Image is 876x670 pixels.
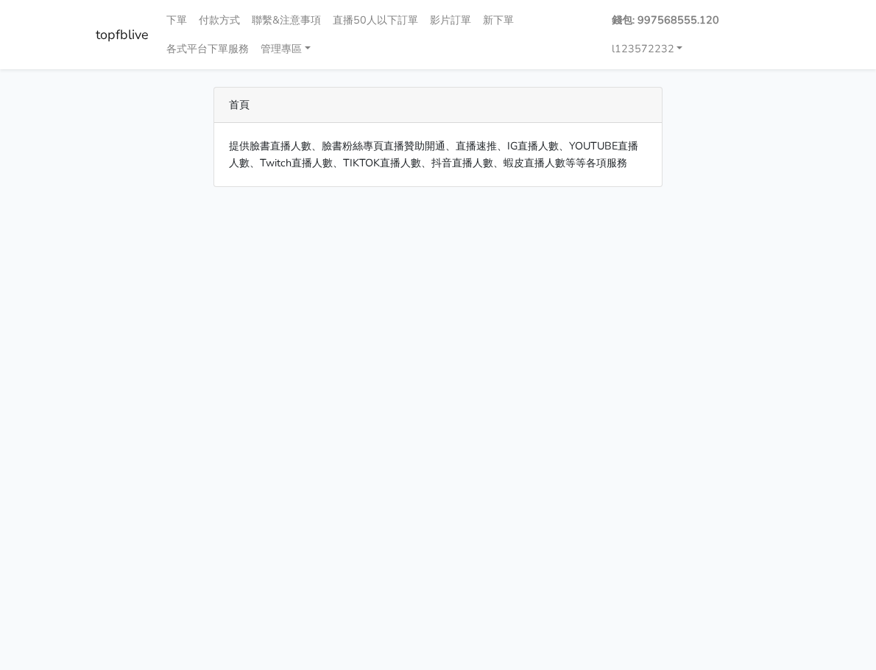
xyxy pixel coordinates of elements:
a: topfblive [96,21,149,49]
a: 下單 [160,6,193,35]
strong: 錢包: 997568555.120 [612,13,719,27]
a: 新下單 [477,6,520,35]
a: 管理專區 [255,35,317,63]
a: 影片訂單 [424,6,477,35]
a: 聯繫&注意事項 [246,6,327,35]
a: l123572232 [606,35,689,63]
div: 提供臉書直播人數、臉書粉絲專頁直播贊助開通、直播速推、IG直播人數、YOUTUBE直播人數、Twitch直播人數、TIKTOK直播人數、抖音直播人數、蝦皮直播人數等等各項服務 [214,123,662,186]
a: 錢包: 997568555.120 [606,6,725,35]
div: 首頁 [214,88,662,123]
a: 各式平台下單服務 [160,35,255,63]
a: 付款方式 [193,6,246,35]
a: 直播50人以下訂單 [327,6,424,35]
